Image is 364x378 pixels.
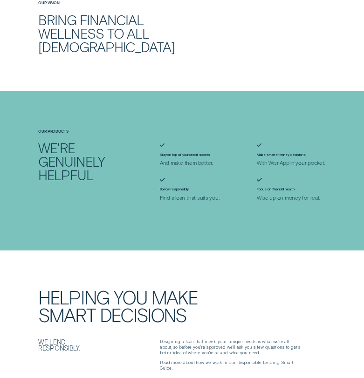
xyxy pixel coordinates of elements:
[38,141,122,182] h2: We're genuinely helpful
[257,187,294,191] label: Focus on financial health
[38,13,204,54] h2: Bring financial wellness to all Australians
[36,288,255,324] h2: HELPING YOU MAKE SMART DECISIONS
[160,339,302,356] p: Designing a loan that meets your unique needs is what we’re all about, so before you’re approved ...
[257,194,325,201] p: Wise up on money for real.
[38,1,204,5] h4: Our Vision
[257,159,325,166] p: With Wisr App in your pocket.
[38,129,131,134] h4: Our products
[38,339,106,351] div: We lend responsibly.
[257,153,305,157] label: Make smarter money decisions
[160,194,228,201] p: Find a loan that suits you.
[160,159,228,166] p: And make them better.
[160,153,211,157] label: Stay on top of your credit scores
[160,360,302,371] p: Read more about how we work in our Responsible Lending Smart Guide.
[160,187,189,191] label: Borrow responsibly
